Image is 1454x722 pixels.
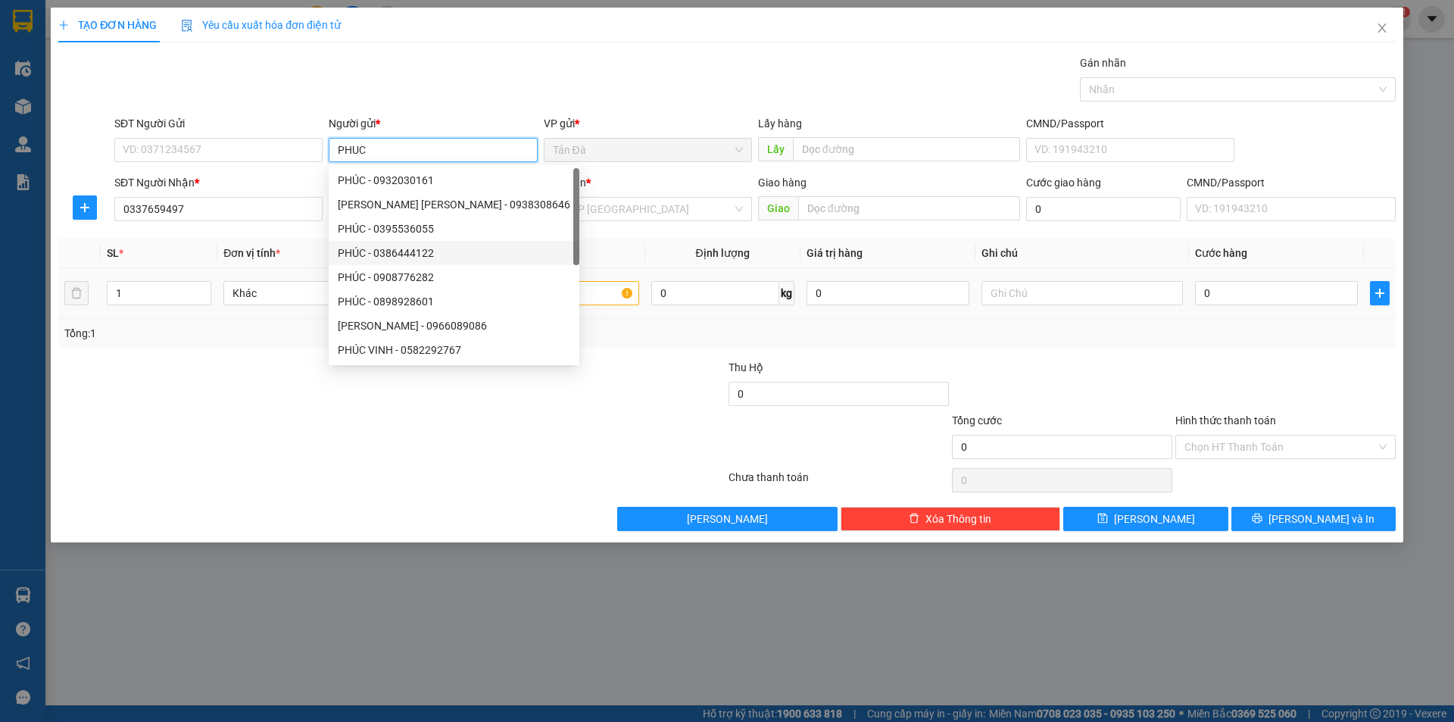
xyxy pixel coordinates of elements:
[338,196,570,213] div: [PERSON_NAME] [PERSON_NAME] - 0938308646
[107,247,119,259] span: SL
[338,220,570,237] div: PHÚC - 0395536055
[73,202,96,214] span: plus
[807,247,863,259] span: Giá trị hàng
[758,117,802,130] span: Lấy hàng
[329,168,579,192] div: PHÚC - 0932030161
[338,293,570,310] div: PHÚC - 0898928601
[329,265,579,289] div: PHÚC - 0908776282
[1370,281,1390,305] button: plus
[807,281,969,305] input: 0
[687,511,768,527] span: [PERSON_NAME]
[841,507,1061,531] button: deleteXóa Thông tin
[1080,57,1126,69] label: Gán nhãn
[181,20,193,32] img: icon
[1361,8,1403,50] button: Close
[729,361,763,374] span: Thu Hộ
[952,414,1002,427] span: Tổng cước
[758,177,807,189] span: Giao hàng
[1175,414,1276,427] label: Hình thức thanh toán
[329,314,579,338] div: PHÚC - 0966089086
[1026,197,1181,221] input: Cước giao hàng
[1268,511,1374,527] span: [PERSON_NAME] và In
[329,192,579,217] div: VÕ HỒNG PHÚC - 0938308646
[617,507,838,531] button: [PERSON_NAME]
[981,281,1183,305] input: Ghi Chú
[1376,22,1388,34] span: close
[64,281,89,305] button: delete
[338,269,570,286] div: PHÚC - 0908776282
[696,247,750,259] span: Định lượng
[329,217,579,241] div: PHÚC - 0395536055
[544,115,752,132] div: VP gửi
[338,172,570,189] div: PHÚC - 0932030161
[1187,174,1395,191] div: CMND/Passport
[1231,507,1396,531] button: printer[PERSON_NAME] và In
[1195,247,1247,259] span: Cước hàng
[727,469,950,495] div: Chưa thanh toán
[925,511,991,527] span: Xóa Thông tin
[329,115,537,132] div: Người gửi
[223,247,280,259] span: Đơn vị tính
[1252,513,1262,525] span: printer
[1063,507,1228,531] button: save[PERSON_NAME]
[758,137,793,161] span: Lấy
[909,513,919,525] span: delete
[181,19,341,31] span: Yêu cầu xuất hóa đơn điện tử
[114,174,323,191] div: SĐT Người Nhận
[58,20,69,30] span: plus
[1097,513,1108,525] span: save
[798,196,1020,220] input: Dọc đường
[1371,287,1389,299] span: plus
[1114,511,1195,527] span: [PERSON_NAME]
[58,19,157,31] span: TẠO ĐƠN HÀNG
[1026,115,1234,132] div: CMND/Passport
[975,239,1189,268] th: Ghi chú
[329,338,579,362] div: PHÚC VINH - 0582292767
[338,317,570,334] div: [PERSON_NAME] - 0966089086
[232,282,416,305] span: Khác
[553,139,743,161] span: Tản Đà
[1026,177,1101,189] label: Cước giao hàng
[779,281,794,305] span: kg
[793,137,1020,161] input: Dọc đường
[329,241,579,265] div: PHÚC - 0386444122
[338,342,570,358] div: PHÚC VINH - 0582292767
[64,325,561,342] div: Tổng: 1
[338,245,570,261] div: PHÚC - 0386444122
[329,289,579,314] div: PHÚC - 0898928601
[73,195,97,220] button: plus
[758,196,798,220] span: Giao
[114,115,323,132] div: SĐT Người Gửi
